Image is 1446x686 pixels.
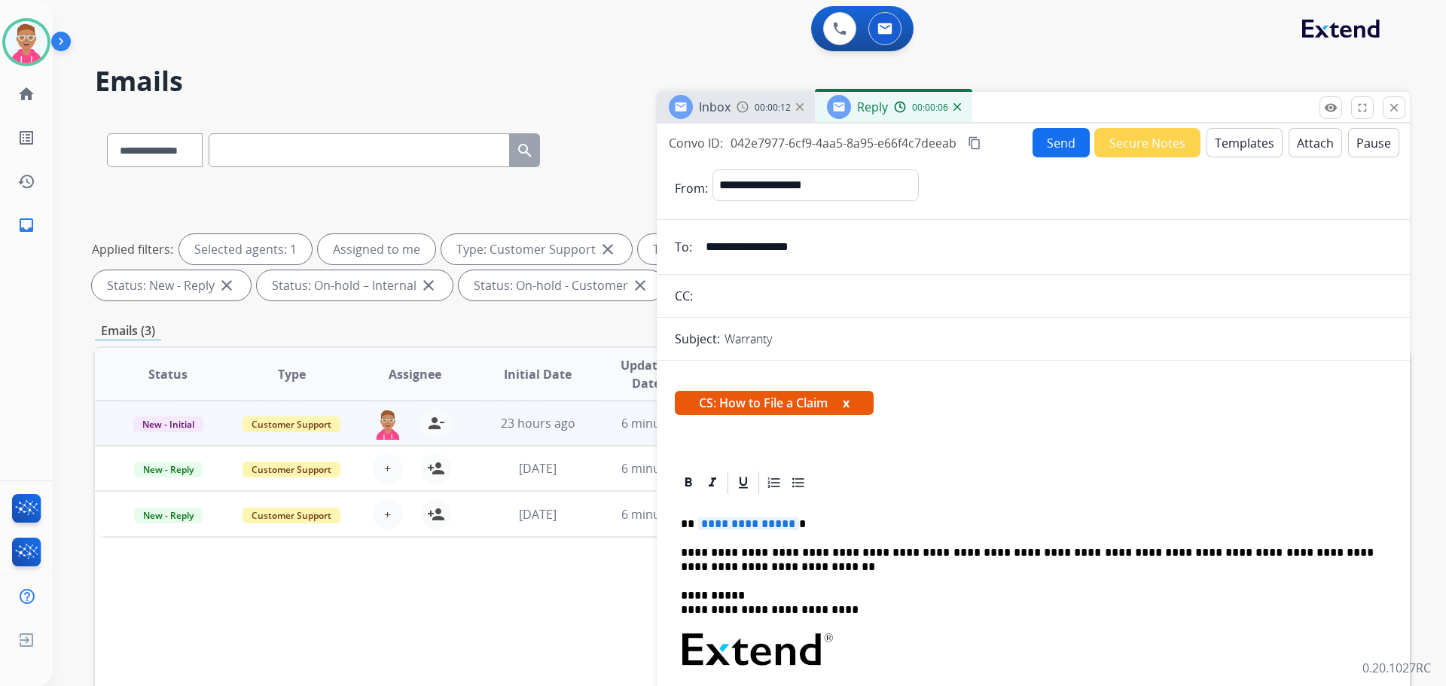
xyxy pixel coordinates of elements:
[419,276,438,294] mat-icon: close
[17,172,35,191] mat-icon: history
[134,462,203,477] span: New - Reply
[1289,128,1342,157] button: Attach
[5,21,47,63] img: avatar
[384,505,391,523] span: +
[218,276,236,294] mat-icon: close
[92,240,173,258] p: Applied filters:
[612,356,681,392] span: Updated Date
[17,85,35,103] mat-icon: home
[1207,128,1283,157] button: Templates
[148,365,188,383] span: Status
[912,102,948,114] span: 00:00:06
[669,134,723,152] p: Convo ID:
[179,234,312,264] div: Selected agents: 1
[389,365,441,383] span: Assignee
[427,414,445,432] mat-icon: person_remove
[384,459,391,477] span: +
[675,287,693,305] p: CC:
[857,99,888,115] span: Reply
[133,416,203,432] span: New - Initial
[17,216,35,234] mat-icon: inbox
[92,270,251,300] div: Status: New - Reply
[504,365,572,383] span: Initial Date
[318,234,435,264] div: Assigned to me
[278,365,306,383] span: Type
[441,234,632,264] div: Type: Customer Support
[621,506,702,523] span: 6 minutes ago
[95,66,1410,96] h2: Emails
[134,508,203,523] span: New - Reply
[675,391,874,415] span: CS: How to File a Claim
[732,471,755,494] div: Underline
[1356,101,1369,114] mat-icon: fullscreen
[459,270,664,300] div: Status: On-hold - Customer
[699,99,731,115] span: Inbox
[373,499,403,529] button: +
[968,136,981,150] mat-icon: content_copy
[373,408,403,440] img: agent-avatar
[638,234,835,264] div: Type: Shipping Protection
[599,240,617,258] mat-icon: close
[95,322,161,340] p: Emails (3)
[519,460,557,477] span: [DATE]
[243,508,340,523] span: Customer Support
[843,394,850,412] button: x
[243,416,340,432] span: Customer Support
[519,506,557,523] span: [DATE]
[675,330,720,348] p: Subject:
[675,179,708,197] p: From:
[427,505,445,523] mat-icon: person_add
[1094,128,1200,157] button: Secure Notes
[427,459,445,477] mat-icon: person_add
[631,276,649,294] mat-icon: close
[701,471,724,494] div: Italic
[17,129,35,147] mat-icon: list_alt
[621,415,702,431] span: 6 minutes ago
[1348,128,1399,157] button: Pause
[725,330,772,348] p: Warranty
[763,471,786,494] div: Ordered List
[516,142,534,160] mat-icon: search
[257,270,453,300] div: Status: On-hold – Internal
[731,135,956,151] span: 042e7977-6cf9-4aa5-8a95-e66f4c7deeab
[243,462,340,477] span: Customer Support
[1362,659,1431,677] p: 0.20.1027RC
[621,460,702,477] span: 6 minutes ago
[1324,101,1338,114] mat-icon: remove_red_eye
[501,415,575,431] span: 23 hours ago
[373,453,403,483] button: +
[787,471,810,494] div: Bullet List
[755,102,791,114] span: 00:00:12
[1033,128,1090,157] button: Send
[1387,101,1401,114] mat-icon: close
[675,238,692,256] p: To:
[677,471,700,494] div: Bold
